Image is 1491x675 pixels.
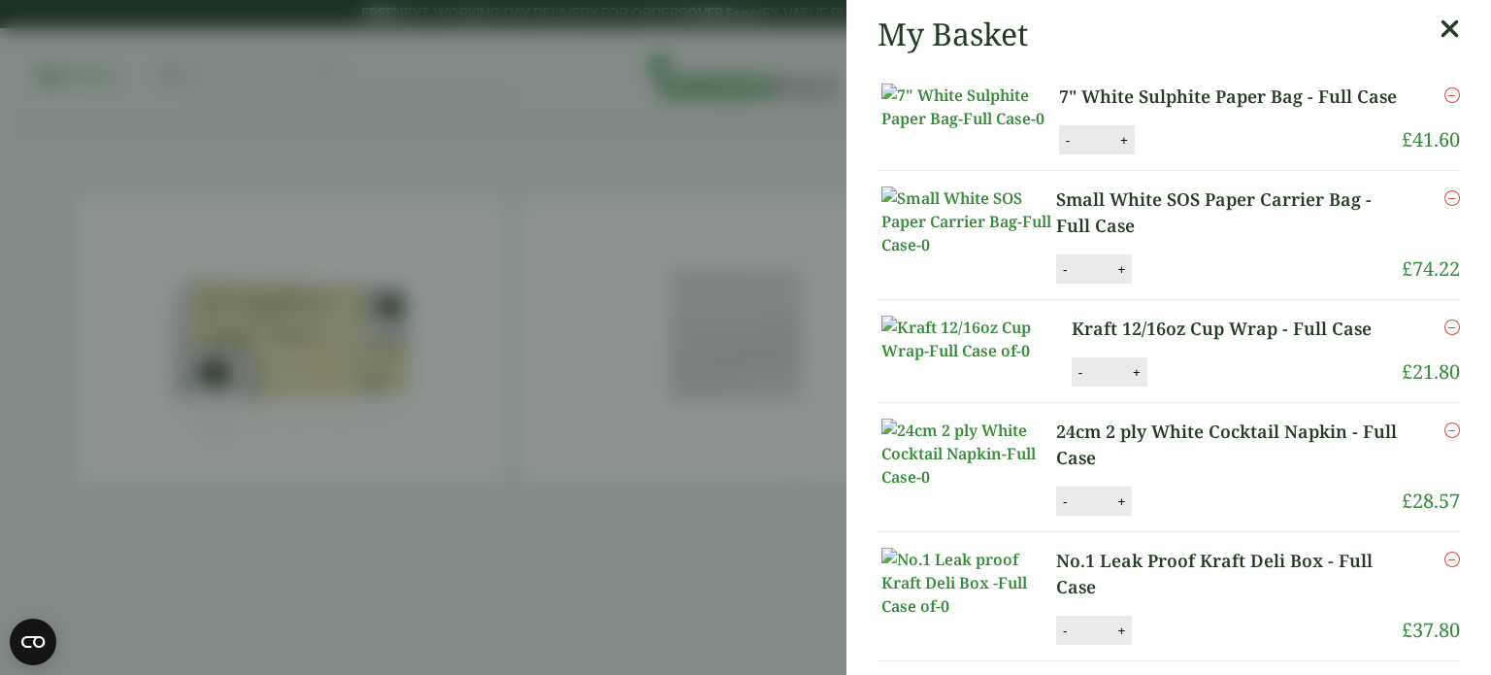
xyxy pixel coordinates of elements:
span: £ [1402,255,1412,282]
button: - [1073,364,1088,381]
bdi: 28.57 [1402,488,1460,514]
button: - [1057,493,1073,510]
img: 7" White Sulphite Paper Bag-Full Case-0 [881,84,1056,130]
a: Remove this item [1444,186,1460,210]
span: £ [1402,358,1412,385]
button: + [1111,623,1131,639]
a: 24cm 2 ply White Cocktail Napkin - Full Case [1056,419,1402,471]
a: Remove this item [1444,419,1460,442]
button: + [1114,132,1134,149]
button: + [1111,261,1131,278]
button: + [1127,364,1146,381]
button: - [1057,623,1073,639]
bdi: 74.22 [1402,255,1460,282]
img: Kraft 12/16oz Cup Wrap-Full Case of-0 [881,316,1056,362]
span: £ [1402,617,1412,643]
button: + [1111,493,1131,510]
a: Remove this item [1444,316,1460,339]
img: No.1 Leak proof Kraft Deli Box -Full Case of-0 [881,548,1056,618]
a: Kraft 12/16oz Cup Wrap - Full Case [1072,316,1387,342]
img: 24cm 2 ply White Cocktail Napkin-Full Case-0 [881,419,1056,489]
button: - [1057,261,1073,278]
bdi: 21.80 [1402,358,1460,385]
a: 7" White Sulphite Paper Bag - Full Case [1059,84,1400,110]
h2: My Basket [878,16,1028,52]
bdi: 37.80 [1402,617,1460,643]
span: £ [1402,488,1412,514]
button: - [1060,132,1076,149]
a: No.1 Leak Proof Kraft Deli Box - Full Case [1056,548,1402,600]
span: £ [1402,126,1412,152]
a: Remove this item [1444,84,1460,107]
img: Small White SOS Paper Carrier Bag-Full Case-0 [881,186,1056,256]
a: Remove this item [1444,548,1460,571]
bdi: 41.60 [1402,126,1460,152]
button: Open CMP widget [10,619,56,665]
a: Small White SOS Paper Carrier Bag - Full Case [1056,186,1402,239]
